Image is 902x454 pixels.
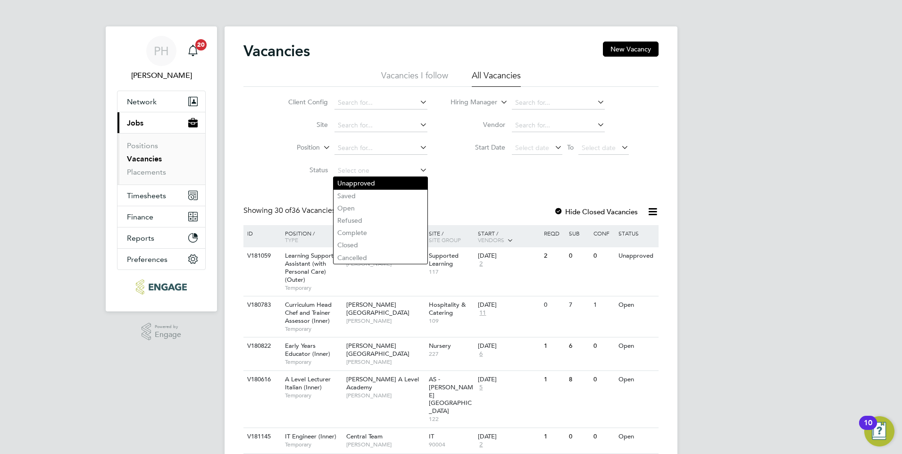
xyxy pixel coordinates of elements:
[106,26,217,311] nav: Main navigation
[603,42,659,57] button: New Vacancy
[567,247,591,265] div: 0
[478,384,484,392] span: 5
[285,441,342,448] span: Temporary
[346,432,383,440] span: Central Team
[285,375,331,391] span: A Level Lecturer Italian (Inner)
[117,36,206,81] a: PH[PERSON_NAME]
[117,227,205,248] button: Reports
[478,252,539,260] div: [DATE]
[274,98,328,106] label: Client Config
[616,371,657,388] div: Open
[127,212,153,221] span: Finance
[542,225,566,241] div: Reqd
[274,120,328,129] label: Site
[245,371,278,388] div: V180616
[478,301,539,309] div: [DATE]
[476,225,542,249] div: Start /
[274,166,328,174] label: Status
[472,70,521,87] li: All Vacancies
[127,234,154,243] span: Reports
[334,96,427,109] input: Search for...
[285,252,334,284] span: Learning Support Assistant (with Personal Care) (Outer)
[117,185,205,206] button: Timesheets
[616,337,657,355] div: Open
[285,301,332,325] span: Curriculum Head Chef and Trainer Assessor (Inner)
[285,284,342,292] span: Temporary
[542,371,566,388] div: 1
[127,97,157,106] span: Network
[195,39,207,50] span: 20
[429,432,434,440] span: IT
[285,392,342,399] span: Temporary
[478,309,487,317] span: 11
[285,432,336,440] span: IT Engineer (Inner)
[334,202,427,214] li: Open
[334,119,427,132] input: Search for...
[127,141,158,150] a: Positions
[245,247,278,265] div: V181059
[117,70,206,81] span: Philip Hall
[243,42,310,60] h2: Vacancies
[512,96,605,109] input: Search for...
[515,143,549,152] span: Select date
[567,337,591,355] div: 6
[117,133,205,185] div: Jobs
[591,371,616,388] div: 0
[616,225,657,241] div: Status
[616,296,657,314] div: Open
[285,325,342,333] span: Temporary
[245,428,278,446] div: V181145
[478,433,539,441] div: [DATE]
[864,416,894,446] button: Open Resource Center, 10 new notifications
[478,260,484,268] span: 2
[243,206,337,216] div: Showing
[591,247,616,265] div: 0
[127,191,166,200] span: Timesheets
[564,141,576,153] span: To
[429,350,474,358] span: 227
[155,323,181,331] span: Powered by
[117,279,206,294] a: Go to home page
[542,296,566,314] div: 0
[591,428,616,446] div: 0
[117,206,205,227] button: Finance
[117,112,205,133] button: Jobs
[478,441,484,449] span: 2
[429,252,459,268] span: Supported Learning
[334,190,427,202] li: Saved
[478,376,539,384] div: [DATE]
[275,206,292,215] span: 30 of
[542,247,566,265] div: 2
[346,301,409,317] span: [PERSON_NAME][GEOGRAPHIC_DATA]
[451,143,505,151] label: Start Date
[381,70,448,87] li: Vacancies I follow
[567,428,591,446] div: 0
[864,423,872,435] div: 10
[616,428,657,446] div: Open
[478,236,504,244] span: Vendors
[429,301,466,317] span: Hospitality & Catering
[245,337,278,355] div: V180822
[184,36,202,66] a: 20
[582,143,616,152] span: Select date
[127,154,162,163] a: Vacancies
[346,342,409,358] span: [PERSON_NAME][GEOGRAPHIC_DATA]
[142,323,182,341] a: Powered byEngage
[478,350,484,358] span: 6
[567,296,591,314] div: 7
[127,255,167,264] span: Preferences
[127,168,166,177] a: Placements
[346,375,419,391] span: [PERSON_NAME] A Level Academy
[429,375,473,415] span: AS - [PERSON_NAME][GEOGRAPHIC_DATA]
[451,120,505,129] label: Vendor
[285,358,342,366] span: Temporary
[117,249,205,269] button: Preferences
[136,279,186,294] img: ncclondon-logo-retina.png
[478,342,539,350] div: [DATE]
[346,392,424,399] span: [PERSON_NAME]
[591,225,616,241] div: Conf
[429,342,451,350] span: Nursery
[245,296,278,314] div: V180783
[155,331,181,339] span: Engage
[275,206,335,215] span: 36 Vacancies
